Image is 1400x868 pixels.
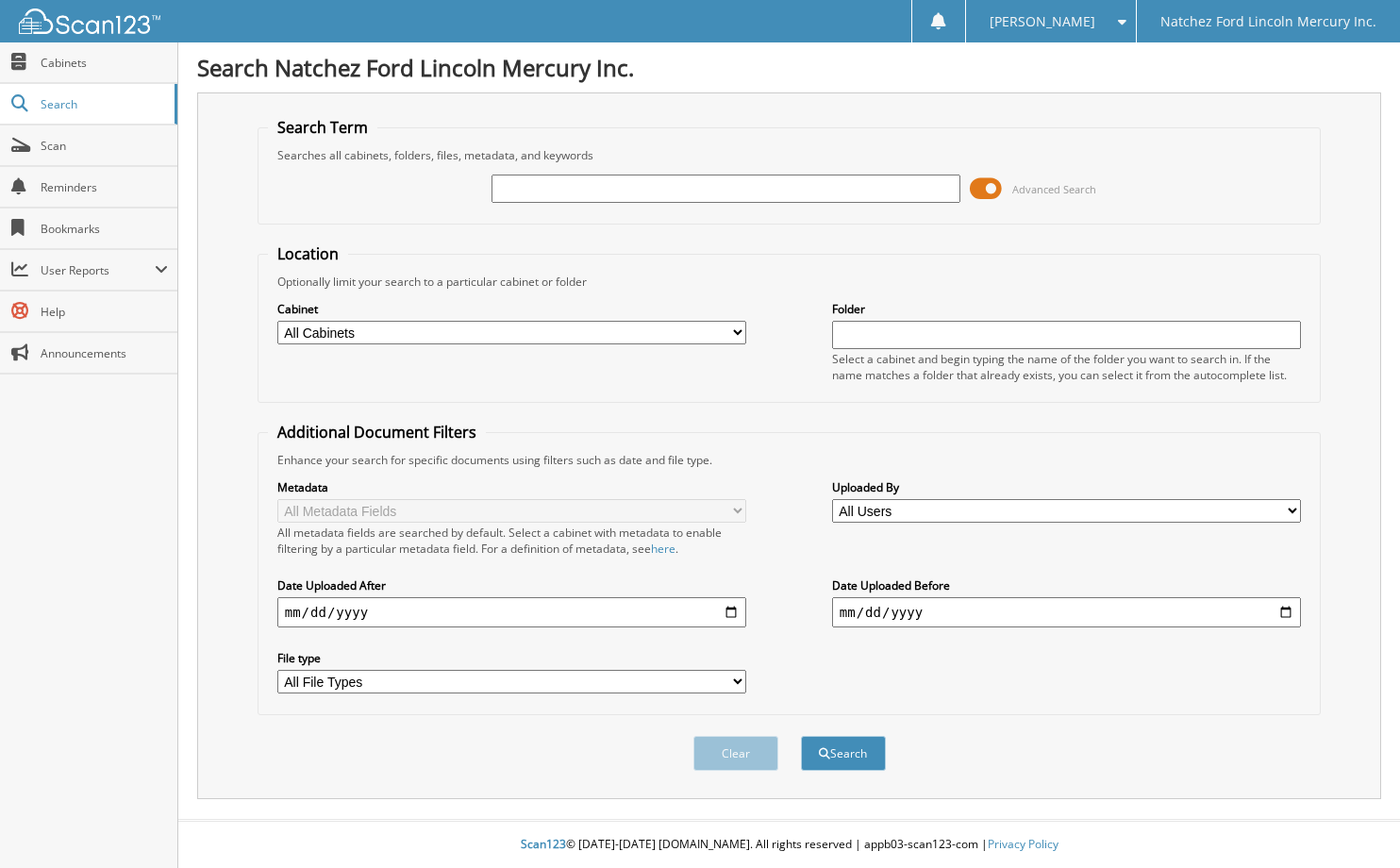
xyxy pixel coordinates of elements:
[277,525,746,557] div: All metadata fields are searched by default. Select a cabinet with metadata to enable filtering b...
[41,179,168,195] span: Reminders
[832,301,1301,317] label: Folder
[268,243,348,264] legend: Location
[832,597,1301,627] input: end
[990,16,1095,27] span: [PERSON_NAME]
[832,577,1301,593] label: Date Uploaded Before
[277,577,746,593] label: Date Uploaded After
[801,736,886,771] button: Search
[693,736,778,771] button: Clear
[41,138,168,154] span: Scan
[277,301,746,317] label: Cabinet
[521,836,566,852] span: Scan123
[41,304,168,320] span: Help
[277,650,746,666] label: File type
[1160,16,1376,27] span: Natchez Ford Lincoln Mercury Inc.
[1012,182,1096,196] span: Advanced Search
[41,262,155,278] span: User Reports
[988,836,1058,852] a: Privacy Policy
[832,479,1301,495] label: Uploaded By
[41,345,168,361] span: Announcements
[19,8,160,34] img: scan123-logo-white.svg
[41,96,165,112] span: Search
[268,274,1311,290] div: Optionally limit your search to a particular cabinet or folder
[268,117,377,138] legend: Search Term
[268,422,486,442] legend: Additional Document Filters
[277,597,746,627] input: start
[41,221,168,237] span: Bookmarks
[268,147,1311,163] div: Searches all cabinets, folders, files, metadata, and keywords
[178,822,1400,868] div: © [DATE]-[DATE] [DOMAIN_NAME]. All rights reserved | appb03-scan123-com |
[832,351,1301,383] div: Select a cabinet and begin typing the name of the folder you want to search in. If the name match...
[651,541,675,557] a: here
[268,452,1311,468] div: Enhance your search for specific documents using filters such as date and file type.
[197,52,1381,83] h1: Search Natchez Ford Lincoln Mercury Inc.
[41,55,168,71] span: Cabinets
[277,479,746,495] label: Metadata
